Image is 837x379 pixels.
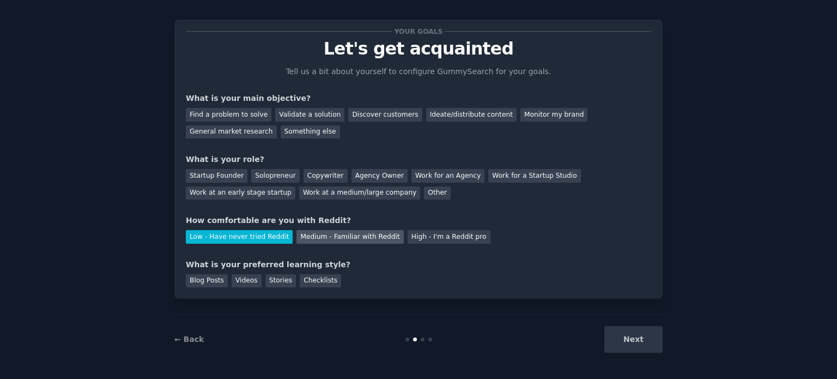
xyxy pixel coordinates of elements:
p: Tell us a bit about yourself to configure GummySearch for your goals. [281,66,556,77]
div: High - I'm a Reddit pro [408,230,490,244]
p: Let's get acquainted [186,39,651,58]
div: What is your main objective? [186,93,651,104]
div: What is your preferred learning style? [186,259,651,270]
div: Agency Owner [351,169,408,183]
a: ← Back [174,335,204,344]
div: What is your role? [186,154,651,165]
div: Low - Have never tried Reddit [186,230,293,244]
div: Videos [232,274,262,288]
div: Checklists [300,274,341,288]
div: Stories [265,274,296,288]
div: Work at a medium/large company [299,187,420,200]
div: Copywriter [304,169,348,183]
div: How comfortable are you with Reddit? [186,215,651,226]
span: Your goals [392,26,445,37]
div: Other [424,187,451,200]
div: General market research [186,125,277,139]
div: Validate a solution [275,108,344,122]
div: Monitor my brand [520,108,587,122]
div: Ideate/distribute content [426,108,517,122]
div: Work for an Agency [411,169,484,183]
div: Solopreneur [251,169,299,183]
div: Work at an early stage startup [186,187,295,200]
div: Medium - Familiar with Reddit [296,230,403,244]
div: Discover customers [348,108,422,122]
div: Startup Founder [186,169,247,183]
div: Blog Posts [186,274,228,288]
div: Something else [281,125,340,139]
div: Find a problem to solve [186,108,271,122]
div: Work for a Startup Studio [488,169,580,183]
